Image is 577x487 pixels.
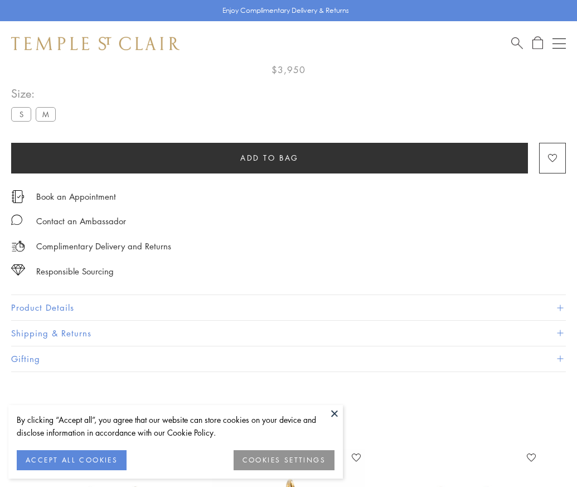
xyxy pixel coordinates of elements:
div: Contact an Ambassador [36,214,126,228]
img: icon_sourcing.svg [11,264,25,276]
p: Complimentary Delivery and Returns [36,239,171,253]
span: Size: [11,84,60,103]
button: Gifting [11,346,566,372]
label: M [36,107,56,121]
div: Responsible Sourcing [36,264,114,278]
button: Shipping & Returns [11,321,566,346]
img: icon_delivery.svg [11,239,25,253]
span: Add to bag [240,152,299,164]
span: $3,950 [271,62,306,77]
button: Add to bag [11,143,528,173]
img: Temple St. Clair [11,37,180,50]
a: Search [511,36,523,50]
button: ACCEPT ALL COOKIES [17,450,127,470]
label: S [11,107,31,121]
button: COOKIES SETTINGS [234,450,334,470]
button: Open navigation [552,37,566,50]
div: By clicking “Accept all”, you agree that our website can store cookies on your device and disclos... [17,413,334,439]
img: MessageIcon-01_2.svg [11,214,22,225]
p: Enjoy Complimentary Delivery & Returns [222,5,349,16]
button: Product Details [11,295,566,320]
a: Book an Appointment [36,190,116,202]
a: Open Shopping Bag [532,36,543,50]
img: icon_appointment.svg [11,190,25,203]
